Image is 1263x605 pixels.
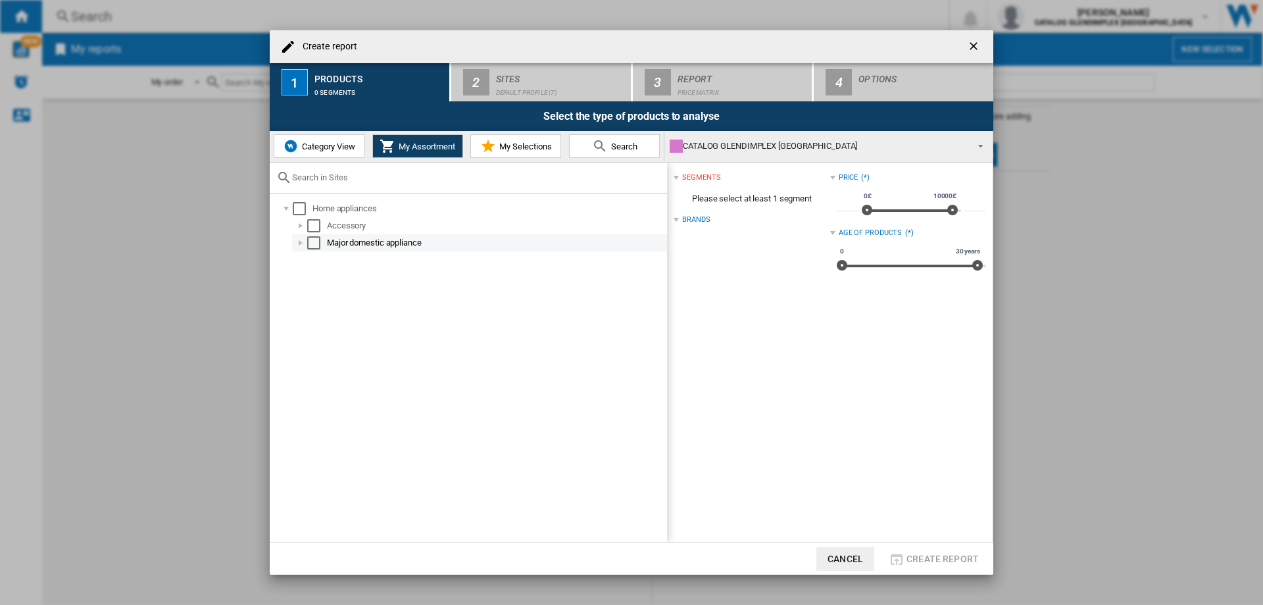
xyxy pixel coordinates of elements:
[670,137,966,155] div: CATALOG GLENDIMPLEX [GEOGRAPHIC_DATA]
[293,202,312,215] md-checkbox: Select
[270,63,451,101] button: 1 Products 0 segments
[838,246,846,257] span: 0
[608,142,637,151] span: Search
[839,172,858,183] div: Price
[314,68,444,82] div: Products
[678,68,807,82] div: Report
[274,134,364,158] button: Category View
[395,142,455,151] span: My Assortment
[496,68,626,82] div: Sites
[496,82,626,96] div: Default profile (7)
[931,191,958,201] span: 10000£
[283,138,299,154] img: wiser-icon-blue.png
[885,547,983,571] button: Create report
[292,172,660,182] input: Search in Sites
[451,63,632,101] button: 2 Sites Default profile (7)
[839,228,903,238] div: Age of products
[463,69,489,95] div: 2
[906,554,979,564] span: Create report
[299,142,355,151] span: Category View
[967,39,983,55] ng-md-icon: getI18NText('BUTTONS.CLOSE_DIALOG')
[682,172,720,183] div: segments
[816,547,874,571] button: Cancel
[327,236,665,250] div: Major domestic appliance
[372,134,463,158] button: My Assortment
[858,68,988,82] div: Options
[307,219,327,232] md-checkbox: Select
[674,186,830,211] span: Please select at least 1 segment
[296,40,357,53] h4: Create report
[470,134,561,158] button: My Selections
[496,142,552,151] span: My Selections
[569,134,660,158] button: Search
[282,69,308,95] div: 1
[327,219,665,232] div: Accessory
[307,236,327,250] md-checkbox: Select
[862,191,874,201] span: 0£
[678,82,807,96] div: Price Matrix
[312,202,665,215] div: Home appliances
[682,215,710,225] div: Brands
[814,63,993,101] button: 4 Options
[954,246,982,257] span: 30 years
[962,34,988,60] button: getI18NText('BUTTONS.CLOSE_DIALOG')
[826,69,852,95] div: 4
[633,63,814,101] button: 3 Report Price Matrix
[314,82,444,96] div: 0 segments
[645,69,671,95] div: 3
[270,101,993,131] div: Select the type of products to analyse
